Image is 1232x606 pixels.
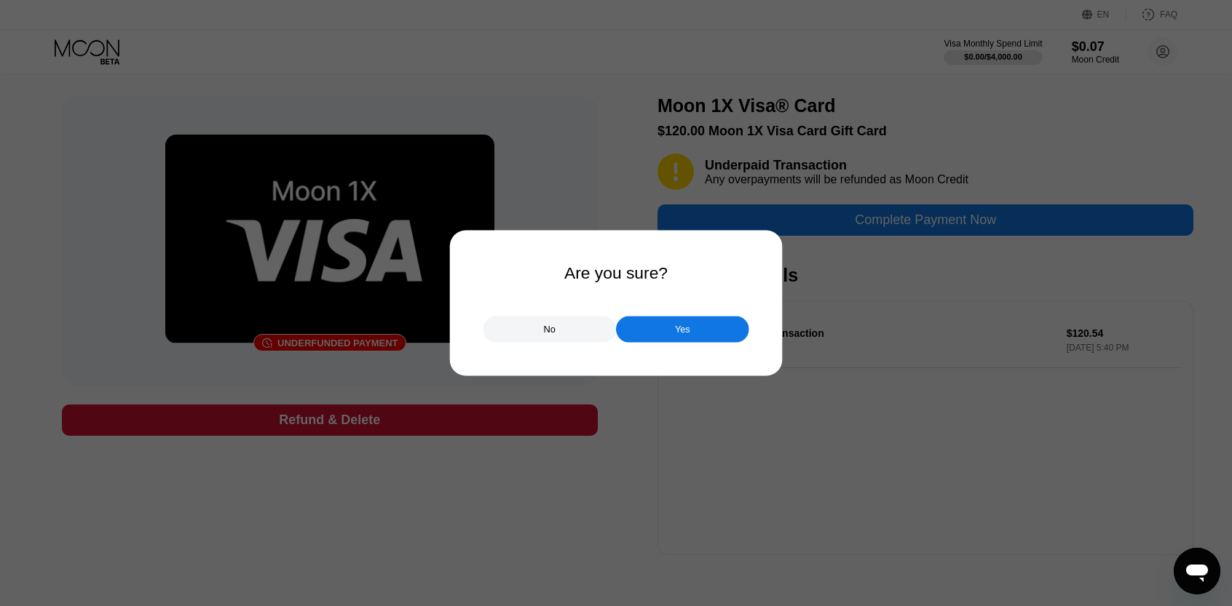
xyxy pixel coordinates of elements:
[483,316,616,343] div: No
[544,323,556,335] div: No
[675,323,690,335] div: Yes
[1174,548,1220,594] iframe: Button to launch messaging window
[564,263,668,282] div: Are you sure?
[616,316,749,343] div: Yes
